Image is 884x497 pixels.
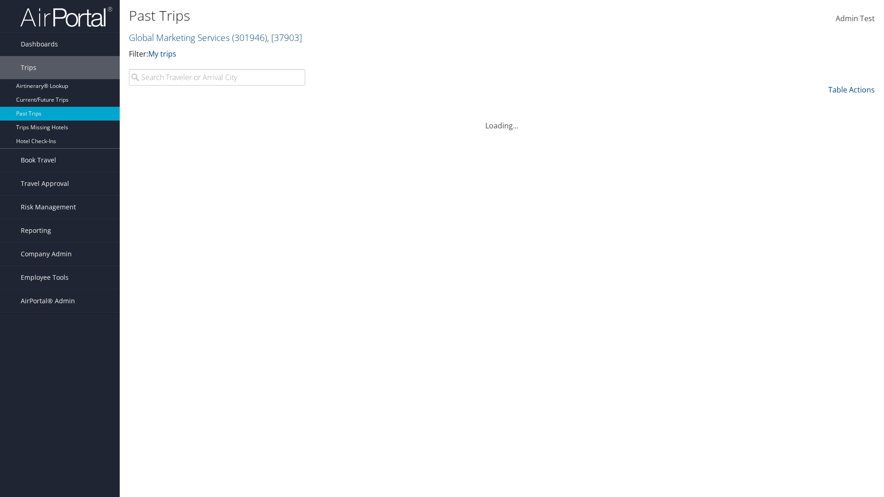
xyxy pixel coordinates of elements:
span: Book Travel [21,149,56,172]
span: Trips [21,56,36,79]
span: Dashboards [21,33,58,56]
span: ( 301946 ) [232,31,267,44]
span: Admin Test [836,13,875,23]
span: Employee Tools [21,266,69,289]
span: Company Admin [21,243,72,266]
span: AirPortal® Admin [21,289,75,312]
span: Travel Approval [21,172,69,195]
div: Loading... [129,109,875,131]
h1: Past Trips [129,6,626,25]
p: Filter: [129,48,626,60]
a: My trips [148,49,176,59]
span: Risk Management [21,196,76,219]
a: Admin Test [836,5,875,33]
span: , [ 37903 ] [267,31,302,44]
img: airportal-logo.png [20,6,112,28]
a: Global Marketing Services [129,31,302,44]
span: Reporting [21,219,51,242]
input: Search Traveler or Arrival City [129,69,305,86]
a: Table Actions [828,85,875,95]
